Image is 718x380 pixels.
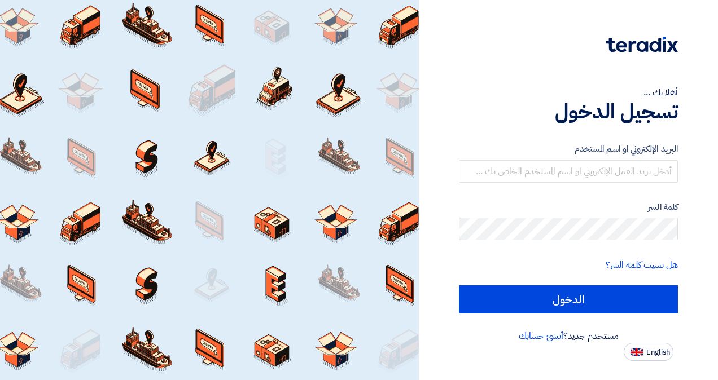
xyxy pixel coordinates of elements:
div: أهلا بك ... [459,86,678,99]
input: أدخل بريد العمل الإلكتروني او اسم المستخدم الخاص بك ... [459,160,678,183]
span: English [646,348,670,356]
label: كلمة السر [459,201,678,214]
input: الدخول [459,285,678,313]
button: English [624,343,673,361]
h1: تسجيل الدخول [459,99,678,124]
a: هل نسيت كلمة السر؟ [606,258,678,272]
img: en-US.png [631,348,643,356]
div: مستخدم جديد؟ [459,329,678,343]
a: أنشئ حسابك [519,329,563,343]
img: Teradix logo [606,37,678,52]
label: البريد الإلكتروني او اسم المستخدم [459,143,678,156]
